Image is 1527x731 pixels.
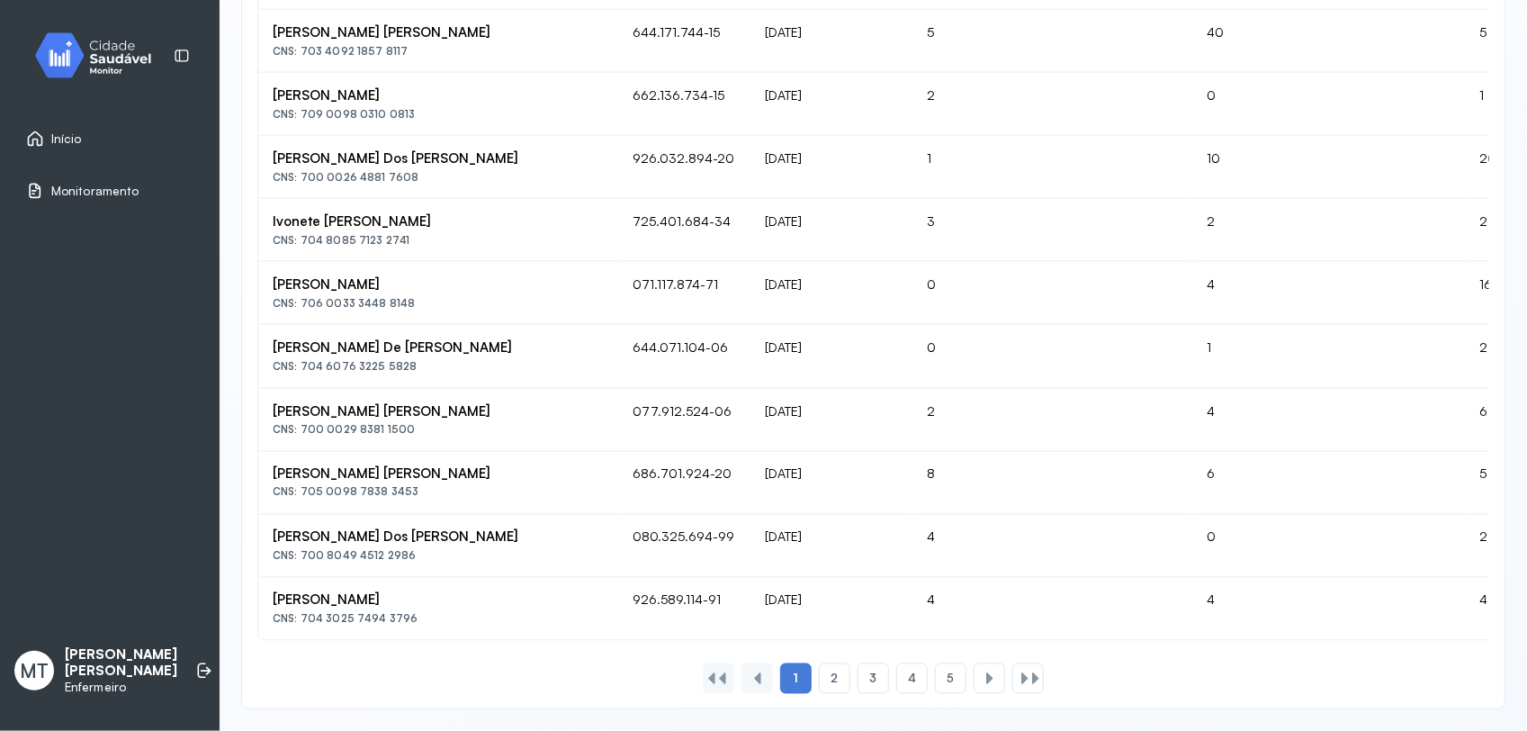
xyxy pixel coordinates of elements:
[750,199,912,262] td: [DATE]
[273,403,604,420] div: [PERSON_NAME] [PERSON_NAME]
[618,578,750,640] td: 926.589.114-91
[618,262,750,325] td: 071.117.874-71
[273,45,604,58] div: CNS: 703 4092 1857 8117
[273,171,604,184] div: CNS: 700 0026 4881 7608
[273,613,604,626] div: CNS: 704 3025 7494 3796
[831,672,838,687] span: 2
[912,10,1192,73] td: 5
[273,592,604,609] div: [PERSON_NAME]
[912,578,1192,640] td: 4
[618,10,750,73] td: 644.171.744-15
[912,136,1192,199] td: 1
[618,199,750,262] td: 725.401.684-34
[750,73,912,136] td: [DATE]
[273,276,604,293] div: [PERSON_NAME]
[273,360,604,373] div: CNS: 704 6076 3225 5828
[273,234,604,247] div: CNS: 704 8085 7123 2741
[273,550,604,563] div: CNS: 700 8049 4512 2986
[750,578,912,640] td: [DATE]
[26,130,193,148] a: Início
[750,515,912,578] td: [DATE]
[51,184,139,199] span: Monitoramento
[618,389,750,452] td: 077.912.524-06
[912,452,1192,515] td: 8
[26,182,193,200] a: Monitoramento
[1192,136,1464,199] td: 10
[1192,73,1464,136] td: 0
[618,515,750,578] td: 080.325.694-99
[912,199,1192,262] td: 3
[912,515,1192,578] td: 4
[273,87,604,104] div: [PERSON_NAME]
[912,73,1192,136] td: 2
[65,680,177,695] p: Enfermeiro
[1192,578,1464,640] td: 4
[19,29,181,82] img: monitor.svg
[912,389,1192,452] td: 2
[273,213,604,230] div: Ivonete [PERSON_NAME]
[273,423,604,436] div: CNS: 700 0029 8381 1500
[20,659,49,682] span: MT
[618,325,750,388] td: 644.071.104-06
[273,466,604,483] div: [PERSON_NAME] [PERSON_NAME]
[912,262,1192,325] td: 0
[750,136,912,199] td: [DATE]
[273,529,604,546] div: [PERSON_NAME] Dos [PERSON_NAME]
[1192,10,1464,73] td: 40
[750,10,912,73] td: [DATE]
[1192,452,1464,515] td: 6
[947,672,954,687] span: 5
[1192,515,1464,578] td: 0
[273,297,604,310] div: CNS: 706 0033 3448 8148
[869,672,876,687] span: 3
[273,486,604,499] div: CNS: 705 0098 7838 3453
[1192,199,1464,262] td: 2
[750,389,912,452] td: [DATE]
[618,136,750,199] td: 926.032.894-20
[618,452,750,515] td: 686.701.924-20
[273,150,604,167] div: [PERSON_NAME] Dos [PERSON_NAME]
[273,24,604,41] div: [PERSON_NAME] [PERSON_NAME]
[1192,389,1464,452] td: 4
[1192,325,1464,388] td: 1
[793,671,798,687] span: 1
[273,108,604,121] div: CNS: 709 0098 0310 0813
[618,73,750,136] td: 662.136.734-15
[750,262,912,325] td: [DATE]
[908,672,916,687] span: 4
[65,646,177,681] p: [PERSON_NAME] [PERSON_NAME]
[51,131,82,147] span: Início
[750,452,912,515] td: [DATE]
[750,325,912,388] td: [DATE]
[1192,262,1464,325] td: 4
[273,339,604,356] div: [PERSON_NAME] De [PERSON_NAME]
[912,325,1192,388] td: 0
